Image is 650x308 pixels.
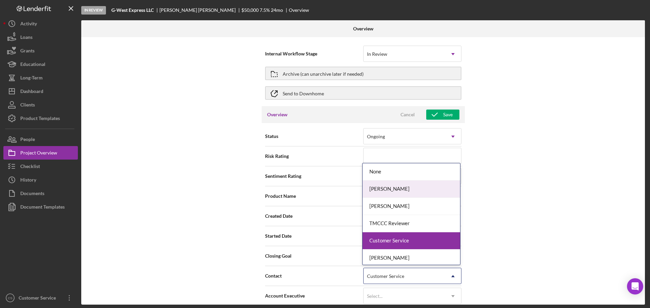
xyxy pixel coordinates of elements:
b: Overview [353,26,373,31]
div: [PERSON_NAME] [363,198,460,215]
div: Document Templates [20,200,65,215]
button: Cancel [391,110,425,120]
button: History [3,173,78,187]
span: Internal Workflow Stage [265,50,363,57]
button: Archive (can unarchive later if needed) [265,67,461,80]
span: Sentiment Rating [265,173,363,180]
button: CSCustomer Service [3,291,78,305]
div: Project Overview [20,146,57,161]
div: None [363,163,460,181]
button: Activity [3,17,78,30]
button: Send to Downhome [265,86,461,100]
span: Created Date [265,213,363,219]
div: History [20,173,36,188]
div: 7.5 % [260,7,270,13]
div: Long-Term [20,71,43,86]
div: Educational [20,57,45,73]
span: Contact [265,273,363,279]
text: CS [8,296,12,300]
button: Clients [3,98,78,112]
div: Customer Service [367,274,404,279]
div: Archive (can unarchive later if needed) [283,67,364,79]
div: Grants [20,44,35,59]
div: Loans [20,30,32,46]
div: 24 mo [271,7,283,13]
div: Product Templates [20,112,60,127]
button: Save [426,110,459,120]
div: [PERSON_NAME] [363,181,460,198]
div: Documents [20,187,44,202]
div: Send to Downhome [283,87,324,99]
div: Open Intercom Messenger [627,278,643,294]
div: Overview [289,7,309,13]
button: Documents [3,187,78,200]
div: Checklist [20,160,40,175]
div: Save [443,110,453,120]
span: Started Date [265,233,363,239]
button: Dashboard [3,85,78,98]
div: [PERSON_NAME] [363,250,460,267]
b: G-West Express LLC [111,7,154,13]
div: [PERSON_NAME] [PERSON_NAME] [159,7,241,13]
span: Account Executive [265,292,363,299]
div: People [20,133,35,148]
button: Checklist [3,160,78,173]
button: Project Overview [3,146,78,160]
div: Select... [367,293,383,299]
button: Grants [3,44,78,57]
button: Document Templates [3,200,78,214]
div: Clients [20,98,35,113]
div: TMCCC Reviewer [363,215,460,232]
button: Long-Term [3,71,78,85]
div: Cancel [400,110,415,120]
h3: Overview [267,111,287,118]
div: Activity [20,17,37,32]
button: Educational [3,57,78,71]
div: In Review [367,51,387,57]
span: Closing Goal [265,253,363,259]
div: Customer Service [17,291,61,306]
span: $50,000 [241,7,259,13]
button: Loans [3,30,78,44]
div: Ongoing [367,134,385,139]
span: Status [265,133,363,140]
div: Dashboard [20,85,43,100]
span: Product Name [265,193,363,199]
span: Risk Rating [265,153,363,160]
div: In Review [81,6,106,15]
button: People [3,133,78,146]
button: Product Templates [3,112,78,125]
div: Customer Service [363,232,460,250]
